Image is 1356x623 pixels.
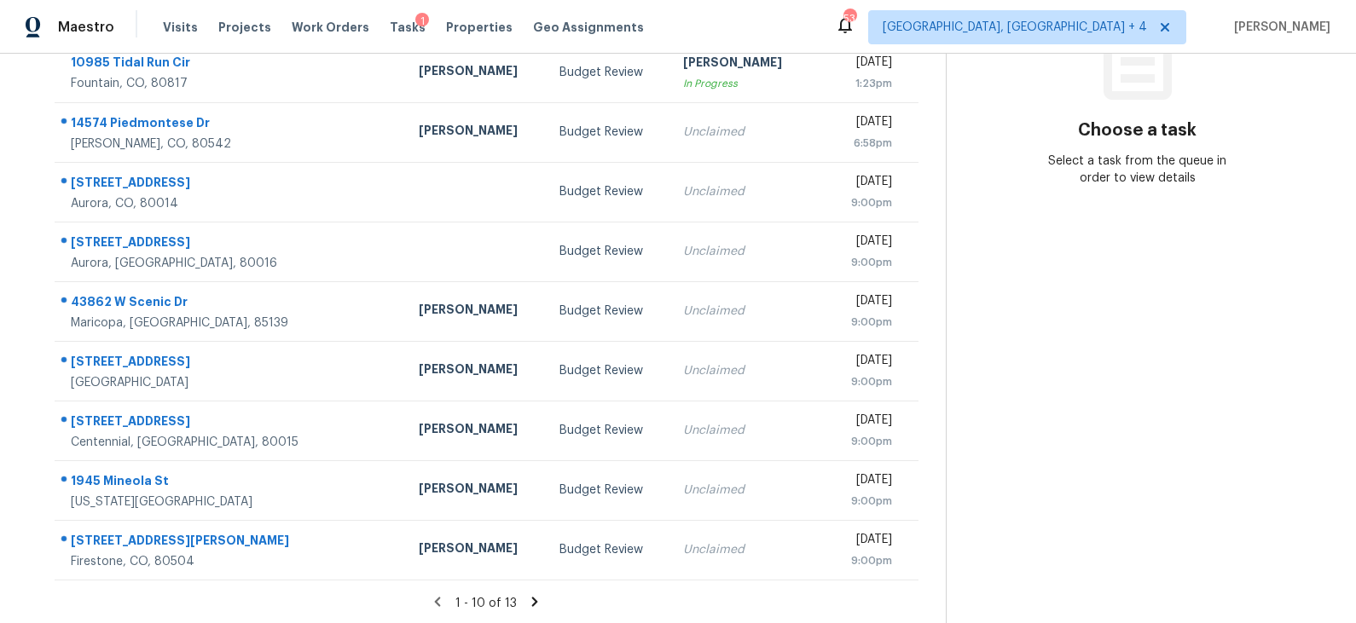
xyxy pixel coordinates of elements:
[683,303,797,320] div: Unclaimed
[419,539,532,561] div: [PERSON_NAME]
[71,54,391,75] div: 10985 Tidal Run Cir
[390,21,426,33] span: Tasks
[71,293,391,314] div: 43862 W Scenic Dr
[825,75,892,92] div: 1:23pm
[683,54,797,75] div: [PERSON_NAME]
[825,471,892,493] div: [DATE]
[825,433,892,450] div: 9:00pm
[883,19,1147,36] span: [GEOGRAPHIC_DATA], [GEOGRAPHIC_DATA] + 4
[559,183,656,200] div: Budget Review
[559,124,656,141] div: Budget Review
[415,13,429,30] div: 1
[71,434,391,451] div: Centennial, [GEOGRAPHIC_DATA], 80015
[71,353,391,374] div: [STREET_ADDRESS]
[683,183,797,200] div: Unclaimed
[71,195,391,212] div: Aurora, CO, 80014
[559,541,656,558] div: Budget Review
[825,254,892,271] div: 9:00pm
[71,412,391,434] div: [STREET_ADDRESS]
[71,174,391,195] div: [STREET_ADDRESS]
[71,532,391,553] div: [STREET_ADDRESS][PERSON_NAME]
[825,113,892,135] div: [DATE]
[218,19,271,36] span: Projects
[71,114,391,136] div: 14574 Piedmontese Dr
[559,64,656,81] div: Budget Review
[419,480,532,501] div: [PERSON_NAME]
[71,234,391,255] div: [STREET_ADDRESS]
[71,553,391,570] div: Firestone, CO, 80504
[71,472,391,493] div: 1945 Mineola St
[455,597,517,609] span: 1 - 10 of 13
[825,373,892,390] div: 9:00pm
[71,314,391,332] div: Maricopa, [GEOGRAPHIC_DATA], 85139
[71,493,391,511] div: [US_STATE][GEOGRAPHIC_DATA]
[825,352,892,373] div: [DATE]
[683,482,797,499] div: Unclaimed
[58,19,114,36] span: Maestro
[825,531,892,552] div: [DATE]
[419,122,532,143] div: [PERSON_NAME]
[825,135,892,152] div: 6:58pm
[1042,153,1233,187] div: Select a task from the queue in order to view details
[559,303,656,320] div: Budget Review
[71,255,391,272] div: Aurora, [GEOGRAPHIC_DATA], 80016
[446,19,513,36] span: Properties
[559,362,656,379] div: Budget Review
[163,19,198,36] span: Visits
[559,482,656,499] div: Budget Review
[683,75,797,92] div: In Progress
[683,541,797,558] div: Unclaimed
[71,374,391,391] div: [GEOGRAPHIC_DATA]
[71,75,391,92] div: Fountain, CO, 80817
[825,54,892,75] div: [DATE]
[825,292,892,314] div: [DATE]
[559,422,656,439] div: Budget Review
[683,422,797,439] div: Unclaimed
[843,10,855,27] div: 53
[683,243,797,260] div: Unclaimed
[559,243,656,260] div: Budget Review
[419,420,532,441] div: [PERSON_NAME]
[825,314,892,331] div: 9:00pm
[71,136,391,153] div: [PERSON_NAME], CO, 80542
[1227,19,1330,36] span: [PERSON_NAME]
[292,19,369,36] span: Work Orders
[825,173,892,194] div: [DATE]
[825,412,892,433] div: [DATE]
[1078,122,1197,139] h3: Choose a task
[683,362,797,379] div: Unclaimed
[825,233,892,254] div: [DATE]
[825,194,892,211] div: 9:00pm
[419,361,532,382] div: [PERSON_NAME]
[825,552,892,569] div: 9:00pm
[825,493,892,510] div: 9:00pm
[533,19,644,36] span: Geo Assignments
[419,301,532,322] div: [PERSON_NAME]
[683,124,797,141] div: Unclaimed
[419,62,532,84] div: [PERSON_NAME]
